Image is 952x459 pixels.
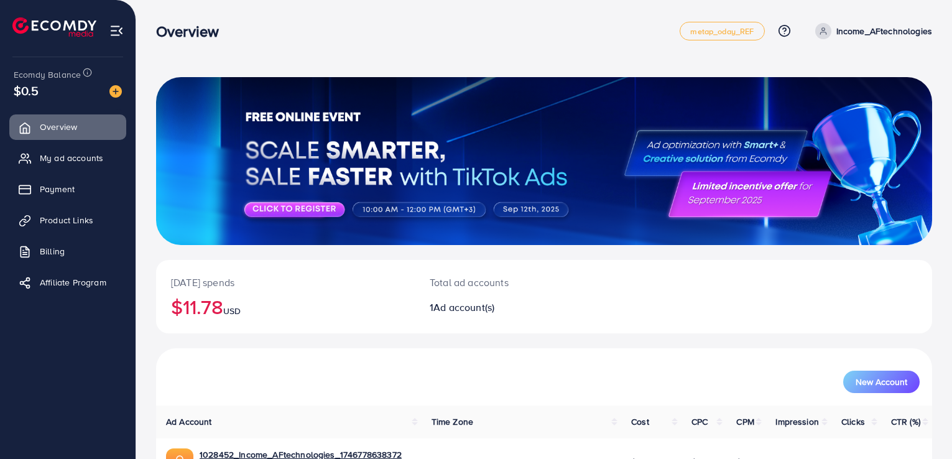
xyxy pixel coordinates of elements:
img: image [109,85,122,98]
span: USD [223,305,241,317]
span: metap_oday_REF [690,27,754,35]
span: New Account [856,378,907,386]
h3: Overview [156,22,229,40]
span: Impression [775,415,819,428]
span: Ad account(s) [433,300,494,314]
a: Overview [9,114,126,139]
button: New Account [843,371,920,393]
span: Ecomdy Balance [14,68,81,81]
span: Billing [40,245,65,257]
a: Income_AFtechnologies [810,23,932,39]
span: Affiliate Program [40,276,106,289]
p: Total ad accounts [430,275,594,290]
span: Ad Account [166,415,212,428]
span: Clicks [841,415,865,428]
span: Payment [40,183,75,195]
span: Product Links [40,214,93,226]
a: Billing [9,239,126,264]
span: CPM [736,415,754,428]
span: Overview [40,121,77,133]
span: $0.5 [14,81,39,100]
span: Time Zone [432,415,473,428]
a: Product Links [9,208,126,233]
span: CTR (%) [891,415,920,428]
span: CPC [691,415,708,428]
a: My ad accounts [9,146,126,170]
img: logo [12,17,96,37]
a: metap_oday_REF [680,22,764,40]
p: [DATE] spends [171,275,400,290]
span: Cost [631,415,649,428]
img: menu [109,24,124,38]
span: My ad accounts [40,152,103,164]
a: Payment [9,177,126,202]
h2: 1 [430,302,594,313]
h2: $11.78 [171,295,400,318]
p: Income_AFtechnologies [836,24,932,39]
a: Affiliate Program [9,270,126,295]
